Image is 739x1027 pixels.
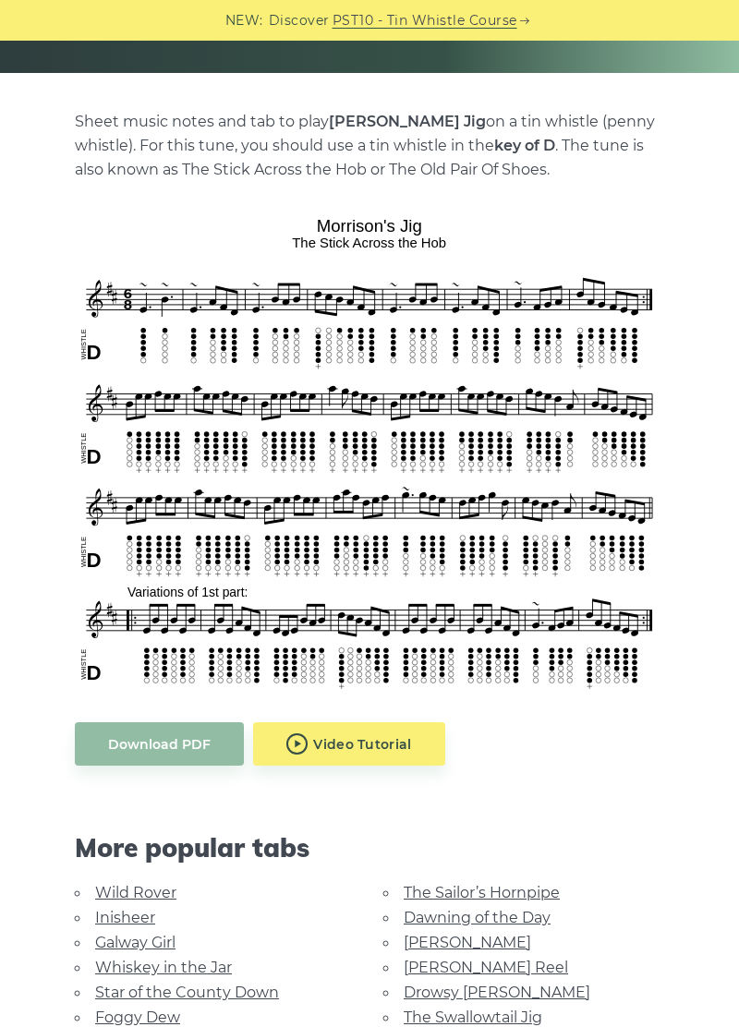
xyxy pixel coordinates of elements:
a: Star of the County Down [95,984,279,1001]
a: Download PDF [75,722,244,766]
a: [PERSON_NAME] Reel [404,959,568,976]
a: Drowsy [PERSON_NAME] [404,984,590,1001]
a: Video Tutorial [253,722,445,766]
strong: key of D [494,137,555,154]
a: The Sailor’s Hornpipe [404,884,560,901]
a: Foggy Dew [95,1009,180,1026]
a: PST10 - Tin Whistle Course [333,10,517,31]
img: Morrison's Jig Tin Whistle Tabs & Sheet Music [75,210,664,695]
a: Dawning of the Day [404,909,551,926]
strong: [PERSON_NAME] Jig [329,113,486,130]
a: The Swallowtail Jig [404,1009,542,1026]
a: Inisheer [95,909,155,926]
span: More popular tabs [75,832,664,864]
a: Whiskey in the Jar [95,959,232,976]
p: Sheet music notes and tab to play on a tin whistle (penny whistle). For this tune, you should use... [75,110,664,182]
span: NEW: [225,10,263,31]
a: Wild Rover [95,884,176,901]
a: Galway Girl [95,934,176,951]
span: Discover [269,10,330,31]
a: [PERSON_NAME] [404,934,531,951]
